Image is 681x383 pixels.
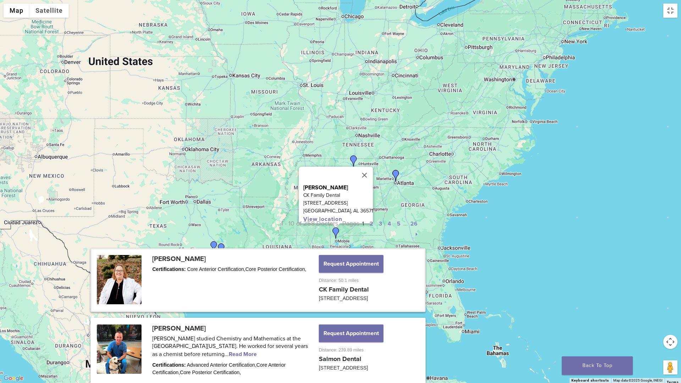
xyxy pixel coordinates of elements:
[370,220,373,227] a: 2
[403,220,408,227] span: …
[319,255,383,273] button: Request Appointment
[379,220,382,227] a: 3
[388,220,391,227] a: 4
[255,218,338,239] p: 1 - 10 of 258 Doctors
[362,220,364,227] a: 1
[397,220,400,227] a: 5
[319,324,383,342] button: Request Appointment
[410,220,417,227] a: 26
[562,356,633,375] a: Back To Top
[338,218,421,239] p: Pages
